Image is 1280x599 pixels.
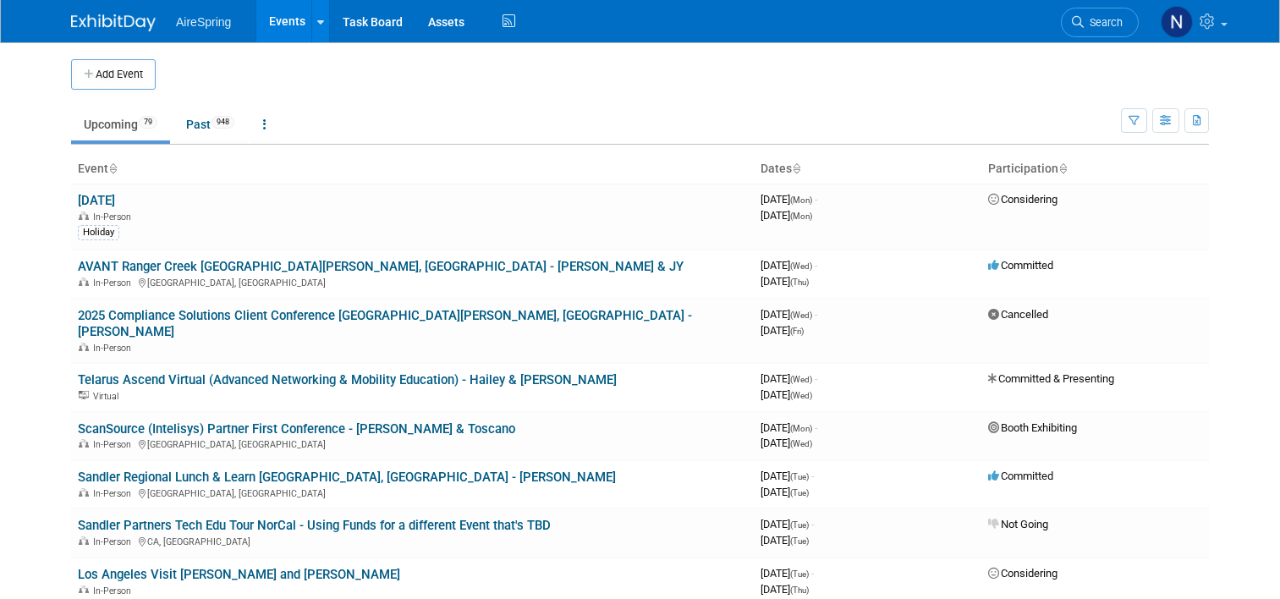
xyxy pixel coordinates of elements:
span: - [811,518,814,530]
th: Event [71,155,754,184]
span: (Fri) [790,327,804,336]
span: In-Person [93,488,136,499]
span: (Wed) [790,439,812,448]
a: Sort by Start Date [792,162,800,175]
a: Past948 [173,108,247,140]
a: Telarus Ascend Virtual (Advanced Networking & Mobility Education) - Hailey & [PERSON_NAME] [78,372,617,387]
span: (Tue) [790,488,809,497]
span: Booth Exhibiting [988,421,1077,434]
span: In-Person [93,278,136,289]
span: [DATE] [761,259,817,272]
span: Not Going [988,518,1048,530]
span: (Wed) [790,391,812,400]
span: [DATE] [761,193,817,206]
span: In-Person [93,343,136,354]
img: In-Person Event [79,278,89,286]
span: Virtual [93,391,124,402]
span: [DATE] [761,534,809,547]
a: Upcoming79 [71,108,170,140]
span: - [815,372,817,385]
span: [DATE] [761,470,814,482]
span: (Mon) [790,195,812,205]
img: In-Person Event [79,343,89,351]
span: [DATE] [761,372,817,385]
span: (Tue) [790,520,809,530]
a: Search [1061,8,1139,37]
a: Sandler Regional Lunch & Learn [GEOGRAPHIC_DATA], [GEOGRAPHIC_DATA] - [PERSON_NAME] [78,470,616,485]
span: - [815,421,817,434]
img: In-Person Event [79,536,89,545]
a: Los Angeles Visit [PERSON_NAME] and [PERSON_NAME] [78,567,400,582]
img: Virtual Event [79,391,89,399]
span: (Wed) [790,310,812,320]
span: [DATE] [761,583,809,596]
img: In-Person Event [79,585,89,594]
span: 948 [212,116,234,129]
span: [DATE] [761,486,809,498]
span: (Tue) [790,536,809,546]
span: (Tue) [790,569,809,579]
span: - [815,259,817,272]
span: [DATE] [761,388,812,401]
img: In-Person Event [79,212,89,220]
a: Sort by Event Name [108,162,117,175]
div: CA, [GEOGRAPHIC_DATA] [78,534,747,547]
span: [DATE] [761,209,812,222]
img: In-Person Event [79,439,89,448]
span: Considering [988,567,1058,580]
div: Holiday [78,225,119,240]
span: (Mon) [790,424,812,433]
img: In-Person Event [79,488,89,497]
span: - [811,567,814,580]
a: ScanSource (Intelisys) Partner First Conference - [PERSON_NAME] & Toscano [78,421,515,437]
span: In-Person [93,212,136,223]
a: [DATE] [78,193,115,208]
span: In-Person [93,536,136,547]
button: Add Event [71,59,156,90]
span: [DATE] [761,324,804,337]
span: 79 [139,116,157,129]
div: [GEOGRAPHIC_DATA], [GEOGRAPHIC_DATA] [78,437,747,450]
span: - [811,470,814,482]
span: Search [1084,16,1123,29]
span: (Thu) [790,585,809,595]
a: 2025 Compliance Solutions Client Conference [GEOGRAPHIC_DATA][PERSON_NAME], [GEOGRAPHIC_DATA] - [... [78,308,692,339]
span: AireSpring [176,15,231,29]
span: - [815,193,817,206]
span: Committed [988,470,1053,482]
span: [DATE] [761,567,814,580]
a: AVANT Ranger Creek [GEOGRAPHIC_DATA][PERSON_NAME], [GEOGRAPHIC_DATA] - [PERSON_NAME] & JY [78,259,684,274]
span: [DATE] [761,518,814,530]
th: Participation [981,155,1209,184]
span: In-Person [93,439,136,450]
img: Natalie Pyron [1161,6,1193,38]
span: (Wed) [790,261,812,271]
div: [GEOGRAPHIC_DATA], [GEOGRAPHIC_DATA] [78,486,747,499]
span: [DATE] [761,437,812,449]
span: - [815,308,817,321]
span: Committed [988,259,1053,272]
span: (Mon) [790,212,812,221]
span: Committed & Presenting [988,372,1114,385]
span: (Thu) [790,278,809,287]
span: Cancelled [988,308,1048,321]
span: In-Person [93,585,136,596]
a: Sandler Partners Tech Edu Tour NorCal - Using Funds for a different Event that's TBD [78,518,551,533]
img: ExhibitDay [71,14,156,31]
span: (Wed) [790,375,812,384]
span: Considering [988,193,1058,206]
span: [DATE] [761,275,809,288]
th: Dates [754,155,981,184]
a: Sort by Participation Type [1058,162,1067,175]
span: (Tue) [790,472,809,481]
span: [DATE] [761,308,817,321]
div: [GEOGRAPHIC_DATA], [GEOGRAPHIC_DATA] [78,275,747,289]
span: [DATE] [761,421,817,434]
